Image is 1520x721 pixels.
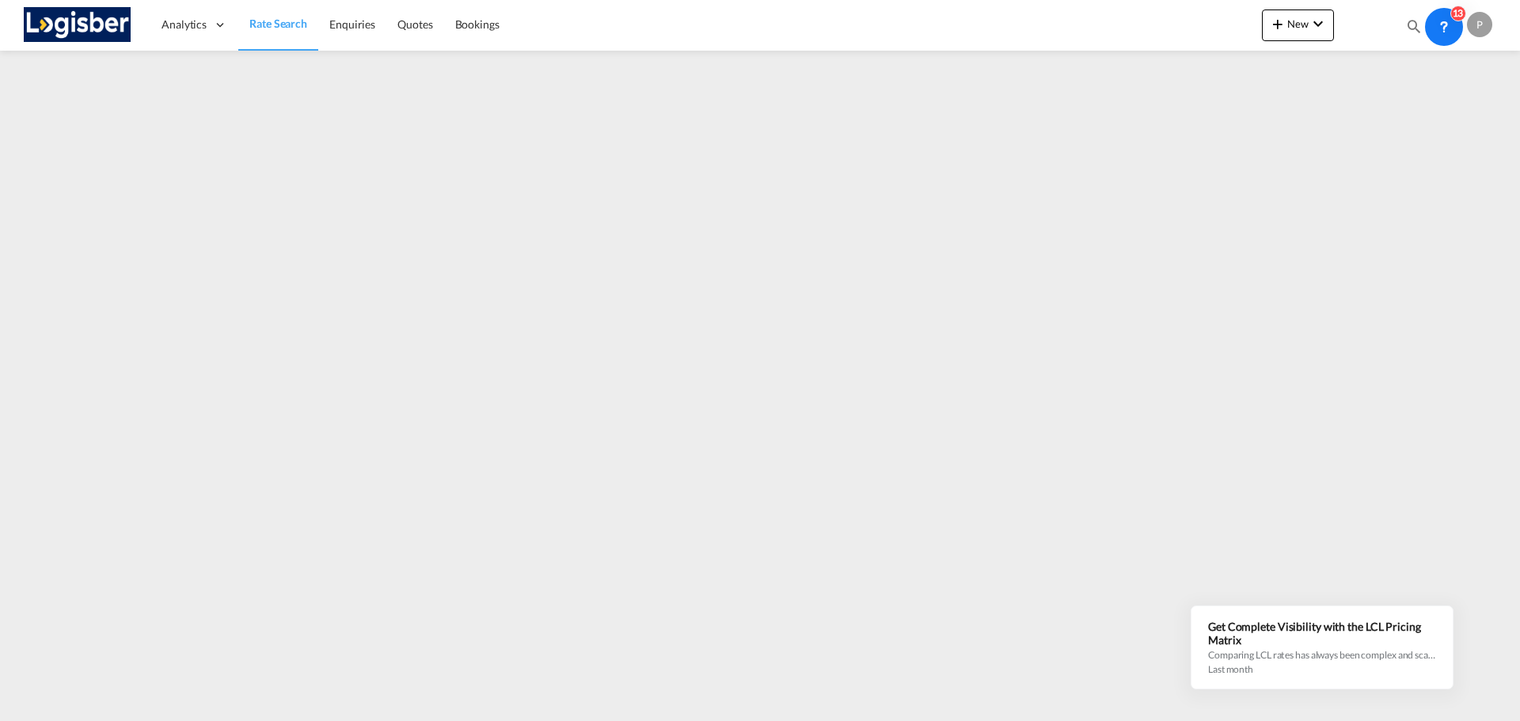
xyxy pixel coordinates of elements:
[1309,14,1328,33] md-icon: icon-chevron-down
[1268,14,1287,33] md-icon: icon-plus 400-fg
[1268,17,1328,30] span: New
[1405,17,1423,35] md-icon: icon-magnify
[455,17,500,31] span: Bookings
[1262,9,1334,41] button: icon-plus 400-fgNewicon-chevron-down
[249,17,307,30] span: Rate Search
[161,17,207,32] span: Analytics
[1405,17,1423,41] div: icon-magnify
[24,7,131,43] img: d7a75e507efd11eebffa5922d020a472.png
[1467,12,1492,37] div: P
[397,17,432,31] span: Quotes
[329,17,375,31] span: Enquiries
